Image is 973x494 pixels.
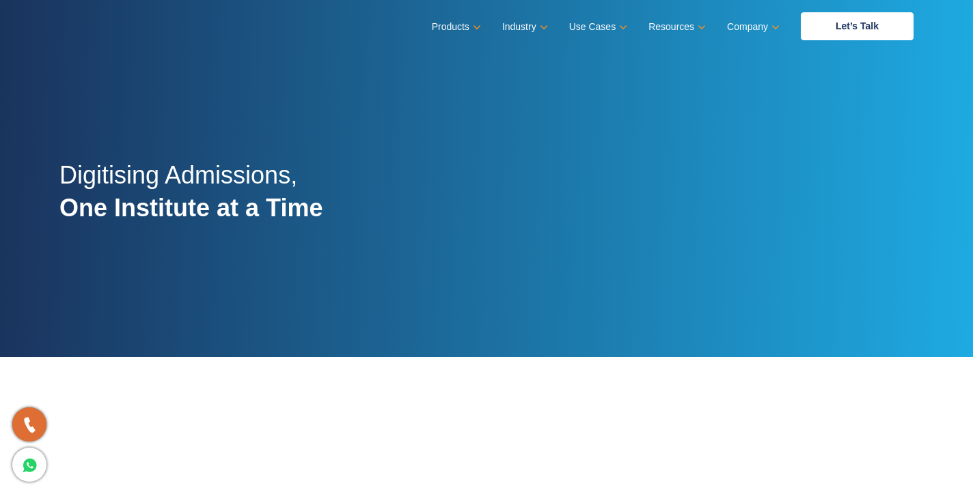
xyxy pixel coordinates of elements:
[432,17,478,37] a: Products
[648,17,703,37] a: Resources
[569,17,625,37] a: Use Cases
[801,12,914,40] a: Let’s Talk
[727,17,777,37] a: Company
[502,17,545,37] a: Industry
[59,194,323,222] strong: One Institute at a Time
[59,159,323,239] h2: Digitising Admissions,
